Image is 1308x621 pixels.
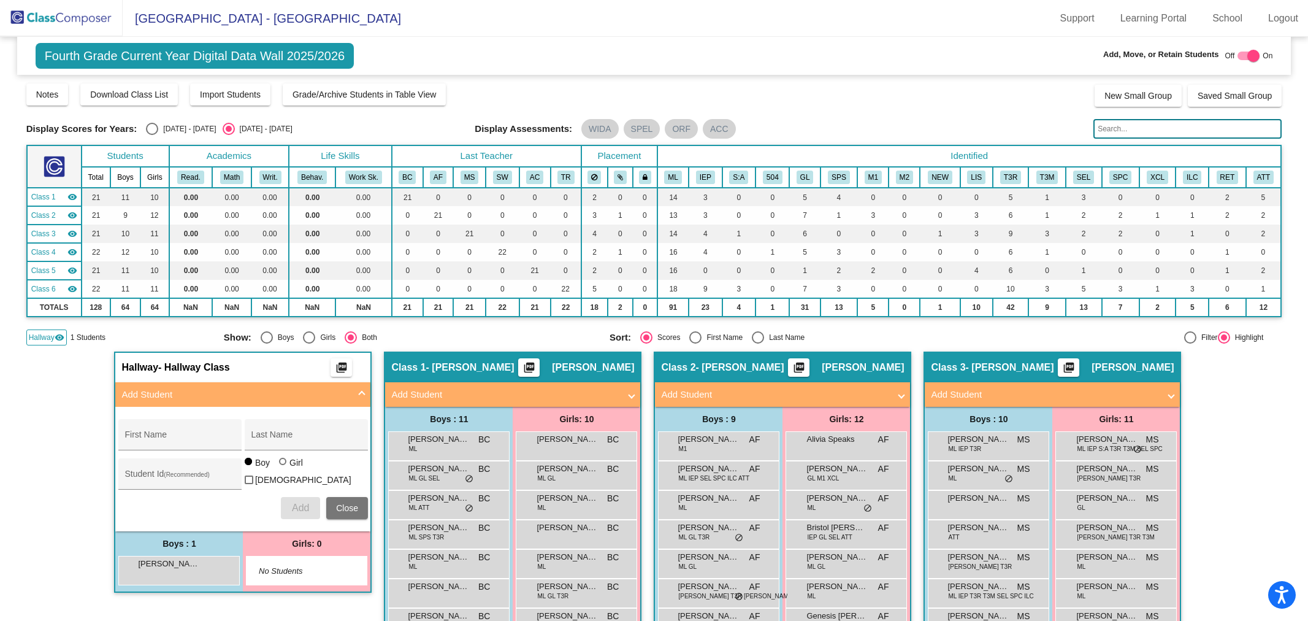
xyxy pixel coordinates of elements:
td: 1 [608,206,633,225]
button: GL [797,171,814,184]
td: 1 [1028,206,1065,225]
td: 2 [1066,225,1102,243]
a: School [1203,9,1252,28]
span: Grade/Archive Students in Table View [293,90,437,99]
td: 3 [960,225,993,243]
th: ML - Monitor Year 1 [857,167,889,188]
td: 0 [519,188,551,206]
button: M1 [865,171,882,184]
td: 0 [1176,188,1209,206]
td: 2 [1209,188,1245,206]
td: 0 [486,261,519,280]
td: 0.00 [169,261,213,280]
td: 0 [486,225,519,243]
td: 21 [519,261,551,280]
td: 21 [82,225,110,243]
td: 0 [722,206,756,225]
td: 0 [889,261,920,280]
button: AF [430,171,446,184]
span: Close [336,503,358,513]
td: 3 [689,206,722,225]
input: Student Id [124,474,235,484]
th: Newcomer - <1 year in Country [920,167,960,188]
td: 0 [889,188,920,206]
td: 0 [1176,243,1209,261]
th: Retained at some point, or was placed back at time of enrollment [1209,167,1245,188]
td: 1 [755,243,789,261]
th: Keep away students [581,167,608,188]
th: SPST [820,167,857,188]
button: IEP [696,171,715,184]
mat-icon: visibility [67,210,77,220]
td: 0 [960,188,993,206]
mat-expansion-panel-header: Add Student [385,382,640,407]
div: [DATE] - [DATE] [158,123,216,134]
td: 0 [608,188,633,206]
td: 0 [453,206,486,225]
td: 9 [110,206,140,225]
span: Fourth Grade Current Year Digital Data Wall 2025/2026 [36,43,354,69]
mat-expansion-panel-header: Add Student [925,382,1180,407]
button: AC [526,171,543,184]
td: 0 [633,243,657,261]
a: Support [1050,9,1104,28]
span: Import Students [200,90,261,99]
td: 3 [1028,225,1065,243]
td: 0 [551,206,581,225]
th: Meghan Serman [453,167,486,188]
td: 4 [689,225,722,243]
td: 0 [519,206,551,225]
mat-expansion-panel-header: Add Student [655,382,910,407]
span: Notes [36,90,59,99]
td: 14 [657,225,689,243]
td: 22 [486,243,519,261]
button: Grade/Archive Students in Table View [283,83,446,106]
td: 0 [633,225,657,243]
button: Print Students Details [331,358,352,377]
button: Read. [177,171,204,184]
button: NEW [928,171,952,184]
span: On [1263,50,1272,61]
td: 5 [993,188,1029,206]
td: 1 [789,261,820,280]
th: Keep with students [608,167,633,188]
td: 1 [1176,225,1209,243]
th: ExCel [1139,167,1176,188]
td: 0 [453,243,486,261]
td: 0.00 [289,206,335,225]
td: 0 [392,243,423,261]
th: Individualized Education Plan [689,167,722,188]
th: Identified [657,145,1281,167]
td: 0 [755,188,789,206]
mat-icon: picture_as_pdf [1061,361,1076,379]
td: 5 [789,243,820,261]
td: 11 [110,188,140,206]
td: 1 [1028,188,1065,206]
a: Learning Portal [1111,9,1197,28]
td: 0 [889,243,920,261]
th: Students [82,145,169,167]
td: 0.00 [289,225,335,243]
td: 2 [1246,206,1282,225]
td: 0 [1102,188,1139,206]
td: 21 [82,261,110,280]
td: 16 [657,261,689,280]
mat-expansion-panel-header: Add Student [115,382,370,407]
button: ML [664,171,681,184]
th: IEP - Low Student:Adult Ratio [722,167,756,188]
td: 0 [486,206,519,225]
td: 0 [689,261,722,280]
td: 21 [392,188,423,206]
td: 3 [581,206,608,225]
td: 13 [657,206,689,225]
td: 1 [920,225,960,243]
td: 0.00 [335,225,391,243]
td: 0 [920,206,960,225]
th: Amy Cannon [519,167,551,188]
td: 2 [1102,225,1139,243]
td: 0.00 [251,261,289,280]
mat-chip: ACC [703,119,736,139]
td: 3 [1066,188,1102,206]
td: 4 [689,243,722,261]
td: 11 [140,225,169,243]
